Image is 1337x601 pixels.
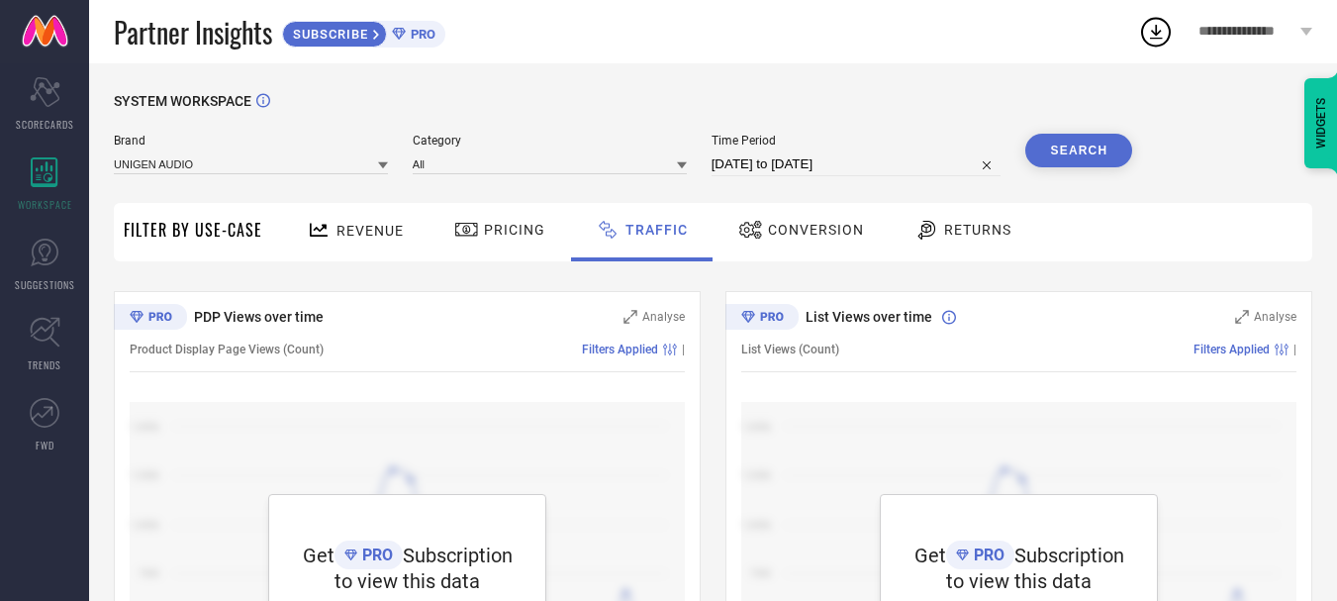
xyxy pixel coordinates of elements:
[1254,310,1296,324] span: Analyse
[623,310,637,324] svg: Zoom
[1235,310,1249,324] svg: Zoom
[682,343,685,356] span: |
[768,222,864,238] span: Conversion
[1293,343,1296,356] span: |
[334,569,480,593] span: to view this data
[114,12,272,52] span: Partner Insights
[484,222,545,238] span: Pricing
[357,546,393,564] span: PRO
[114,134,388,148] span: Brand
[28,357,61,372] span: TRENDS
[725,304,799,334] div: Premium
[336,223,404,239] span: Revenue
[303,544,334,567] span: Get
[18,197,72,212] span: WORKSPACE
[194,309,324,325] span: PDP Views over time
[15,277,75,292] span: SUGGESTIONS
[969,546,1004,564] span: PRO
[406,27,435,42] span: PRO
[403,544,513,567] span: Subscription
[582,343,658,356] span: Filters Applied
[741,343,839,356] span: List Views (Count)
[283,27,373,42] span: SUBSCRIBE
[944,222,1011,238] span: Returns
[642,310,685,324] span: Analyse
[36,438,54,452] span: FWD
[114,304,187,334] div: Premium
[114,93,251,109] span: SYSTEM WORKSPACE
[16,117,74,132] span: SCORECARDS
[806,309,932,325] span: List Views over time
[282,16,445,48] a: SUBSCRIBEPRO
[130,343,324,356] span: Product Display Page Views (Count)
[712,152,1002,176] input: Select time period
[946,569,1092,593] span: to view this data
[413,134,687,148] span: Category
[1194,343,1270,356] span: Filters Applied
[1138,14,1174,50] div: Open download list
[625,222,688,238] span: Traffic
[712,134,1002,148] span: Time Period
[1025,134,1132,167] button: Search
[1014,544,1124,567] span: Subscription
[124,218,262,242] span: Filter By Use-Case
[914,544,946,567] span: Get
